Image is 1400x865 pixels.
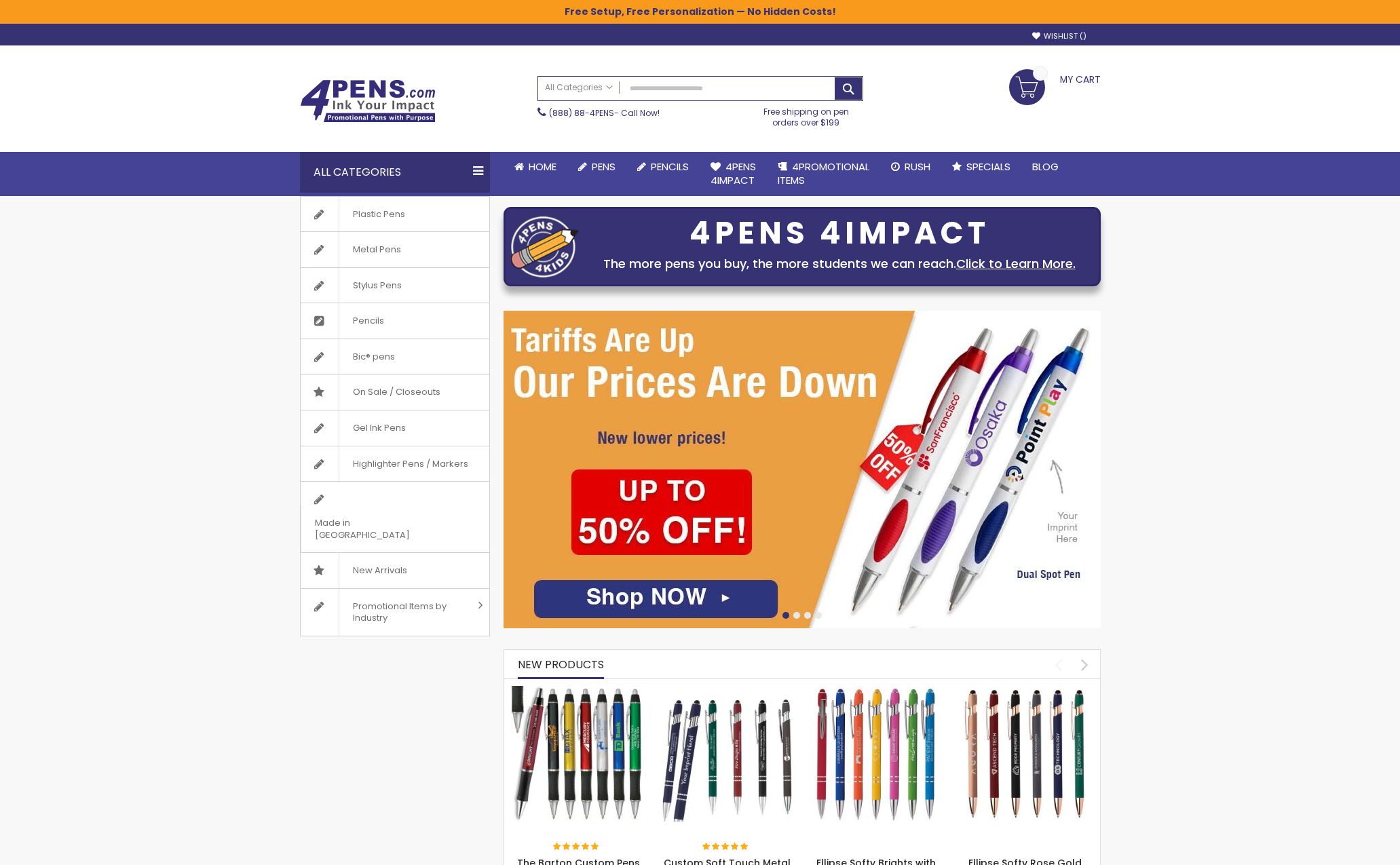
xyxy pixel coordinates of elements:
[809,685,945,697] a: Ellipse Softy Brights with Stylus Pen - Laser
[941,152,1021,182] a: Specials
[504,311,1101,628] img: /cheap-promotional-products.html
[966,159,1010,174] span: Specials
[958,685,1093,697] a: Ellipse Softy Rose Gold Classic with Stylus Pen - Silver Laser
[767,152,880,196] a: 4PROMOTIONALITEMS
[301,374,489,410] a: On Sale / Closeouts
[586,219,1093,248] div: 4PENS 4IMPACT
[301,197,489,232] a: Plastic Pens
[538,77,620,99] a: All Categories
[300,79,436,123] img: 4Pens Custom Pens and Promotional Products
[1073,653,1097,676] div: next
[711,159,756,187] span: 4Pens 4impact
[301,505,455,552] span: Made in [GEOGRAPHIC_DATA]
[651,159,689,174] span: Pencils
[339,446,482,482] span: Highlighter Pens / Markers
[339,374,454,410] span: On Sale / Closeouts
[956,255,1076,272] a: Click to Learn More.
[301,446,489,482] a: Highlighter Pens / Markers
[880,152,941,182] a: Rush
[511,216,579,277] img: four_pen_logo.png
[549,107,660,119] span: - Call Now!
[592,159,616,174] span: Pens
[545,82,613,93] span: All Categories
[339,232,415,267] span: Metal Pens
[1046,653,1070,676] div: prev
[339,339,409,374] span: Bic® pens
[549,107,614,119] a: (888) 88-4PENS
[339,303,398,339] span: Pencils
[660,686,795,822] img: Custom Soft Touch Metal Pen - Stylus Top
[1032,31,1086,41] a: Wishlist
[339,553,421,588] span: New Arrivals
[301,339,489,374] a: Bic® pens
[339,268,415,303] span: Stylus Pens
[301,410,489,446] a: Gel Ink Pens
[626,152,700,182] a: Pencils
[301,303,489,339] a: Pencils
[905,159,930,174] span: Rush
[300,152,490,193] div: All Categories
[567,152,626,182] a: Pens
[301,553,489,588] a: New Arrivals
[586,254,1093,273] div: The more pens you buy, the more students we can reach.
[339,410,419,446] span: Gel Ink Pens
[518,657,604,672] span: New Products
[1021,152,1070,182] a: Blog
[700,152,767,196] a: 4Pens4impact
[1032,159,1059,174] span: Blog
[529,159,556,174] span: Home
[301,482,489,552] a: Made in [GEOGRAPHIC_DATA]
[339,197,419,232] span: Plastic Pens
[660,685,795,697] a: Custom Soft Touch Metal Pen - Stylus Top
[749,101,863,128] div: Free shipping on pen orders over $199
[702,843,750,852] div: 100%
[339,589,473,636] span: Promotional Items by Industry
[504,152,567,182] a: Home
[809,686,945,822] img: Ellipse Softy Brights with Stylus Pen - Laser
[511,685,647,697] a: The Barton Custom Pens Special Offer
[778,159,869,187] span: 4PROMOTIONAL ITEMS
[301,232,489,267] a: Metal Pens
[958,686,1093,822] img: Ellipse Softy Rose Gold Classic with Stylus Pen - Silver Laser
[301,589,489,636] a: Promotional Items by Industry
[553,843,601,852] div: 100%
[511,686,647,822] img: The Barton Custom Pens Special Offer
[301,268,489,303] a: Stylus Pens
